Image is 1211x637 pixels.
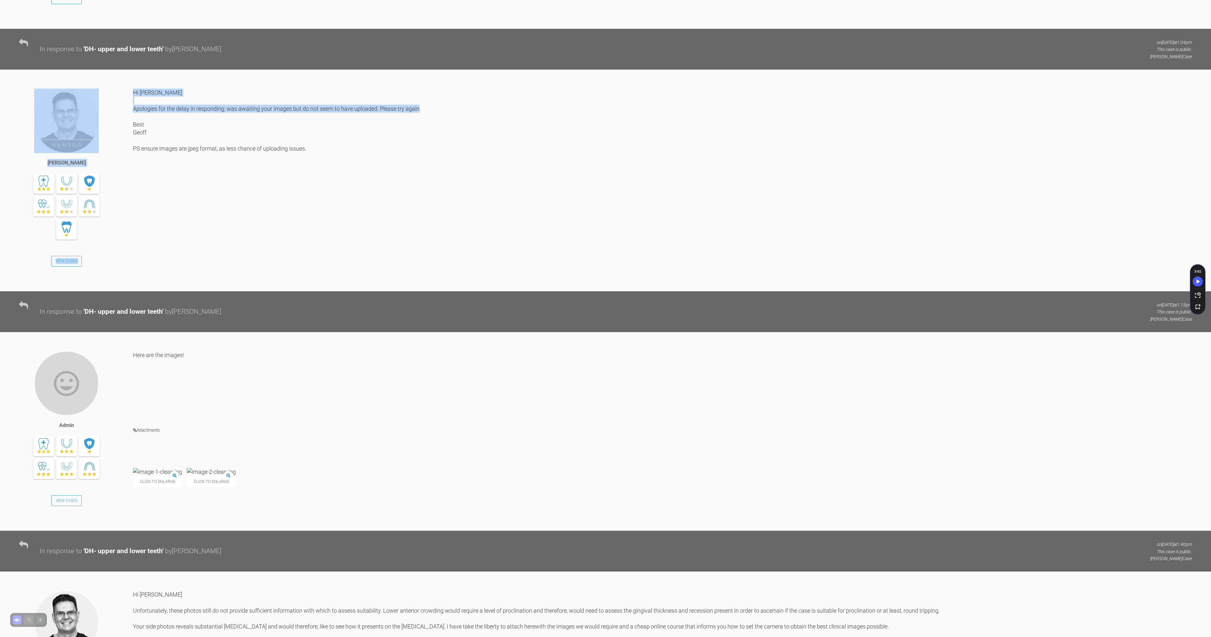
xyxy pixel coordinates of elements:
[1150,316,1192,323] p: [PERSON_NAME] Case
[187,468,236,476] img: image-2-clean.jpg
[84,44,163,55] div: ' DH- upper and lower teeth '
[1150,39,1192,46] p: on [DATE] at 1:04pm
[165,546,221,557] div: by [PERSON_NAME]
[59,421,74,430] div: Admin
[133,351,1192,417] div: Here are the images!
[40,306,82,317] div: In response to
[40,44,82,55] div: In response to
[1150,555,1192,562] p: [PERSON_NAME] Case
[84,306,163,317] div: ' DH- upper and lower teeth '
[187,476,236,487] span: Click to enlarge
[51,495,82,506] a: View Cases
[1150,548,1192,555] p: This case is public.
[1150,301,1192,308] p: on [DATE] at 1:13pm
[1150,46,1192,53] p: This case is public.
[1150,541,1192,548] p: on [DATE] at 1:40pm
[165,44,221,55] div: by [PERSON_NAME]
[133,426,1192,434] h4: Attachments
[40,546,82,557] div: In response to
[133,89,1192,282] div: Hi [PERSON_NAME] Apologies for the delay in responding; was awaiting your images but do not seem ...
[47,159,86,167] div: [PERSON_NAME]
[1150,53,1192,60] p: [PERSON_NAME] Case
[133,468,182,476] img: image-1-clean.jpg
[34,89,99,153] img: Geoff Stone
[84,546,163,557] div: ' DH- upper and lower teeth '
[133,476,182,487] span: Click to enlarge
[1150,308,1192,315] p: This case is public.
[165,306,221,317] div: by [PERSON_NAME]
[34,351,99,416] img: Admin
[51,256,82,267] a: View Cases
